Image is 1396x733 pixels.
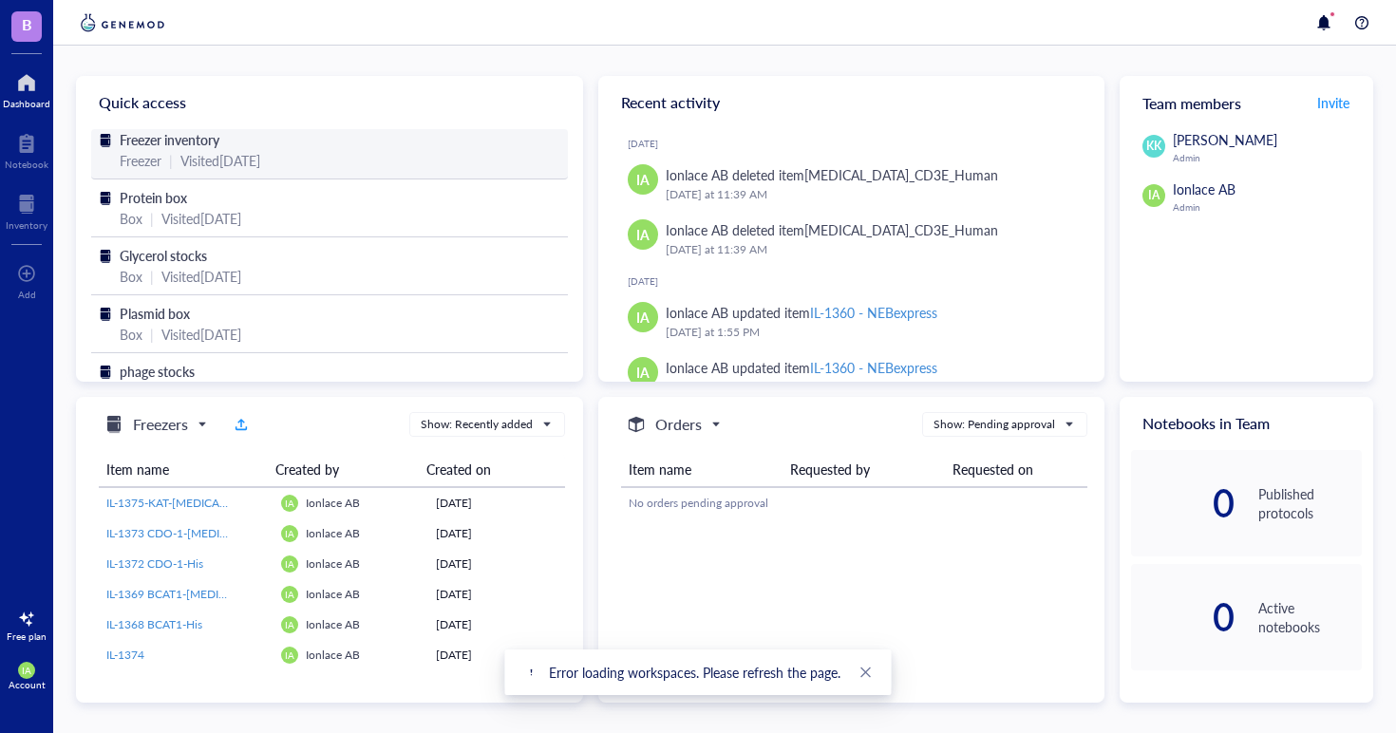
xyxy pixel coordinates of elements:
span: IL-1369 BCAT1-[MEDICAL_DATA] [106,586,277,602]
div: [DATE] [436,586,557,603]
span: Ionlace AB [306,525,360,541]
span: Ionlace AB [306,647,360,663]
div: Visited [DATE] [161,266,241,287]
th: Requested by [783,452,945,487]
div: Visited [DATE] [161,324,241,345]
div: | [150,324,154,345]
div: Notebook [5,159,48,170]
div: [DATE] [436,616,557,633]
span: IA [285,619,294,630]
div: | [150,266,154,287]
span: IA [636,307,650,328]
span: Protein box [120,188,187,207]
span: IA [285,498,294,509]
a: IL-1369 BCAT1-[MEDICAL_DATA] [106,586,266,603]
div: [MEDICAL_DATA]_CD3E_Human [804,220,998,239]
div: Inventory [6,219,47,231]
th: Created by [268,452,419,487]
a: IL-1373 CDO-1-[MEDICAL_DATA] [106,525,266,542]
div: Box [120,208,142,229]
span: close [859,666,873,679]
a: Dashboard [3,67,50,109]
div: 0 [1131,488,1235,518]
span: Ionlace AB [306,555,360,572]
span: Ionlace AB [1173,179,1236,198]
span: IA [636,224,650,245]
div: Visited [DATE] [180,150,260,171]
div: Ionlace AB deleted item [666,164,998,185]
a: IAIonlace AB updated itemIL-1360 - NEBexpress[DATE] at 1:55 PM [613,349,1090,404]
span: Glycerol stocks [120,246,207,265]
div: Add [18,289,36,300]
div: Published protocols [1258,484,1362,522]
img: genemod-logo [76,11,169,34]
div: [DATE] at 1:55 PM [666,323,1075,342]
span: IA [636,169,650,190]
div: [DATE] at 11:39 AM [666,185,1075,204]
span: IA [285,649,294,661]
div: Admin [1173,152,1362,163]
span: IL-1374 [106,647,144,663]
th: Created on [419,452,552,487]
h5: Orders [655,413,702,436]
span: IL-1372 CDO-1-His [106,555,203,572]
div: [DATE] at 11:39 AM [666,240,1075,259]
div: Visited [DATE] [161,208,241,229]
span: IL-1373 CDO-1-[MEDICAL_DATA] [106,525,278,541]
div: Dashboard [3,98,50,109]
span: Ionlace AB [306,495,360,511]
div: [DATE] [436,495,557,512]
span: IA [22,665,31,676]
div: [MEDICAL_DATA]_CD3E_Human [804,165,998,184]
div: [DATE] [628,138,1090,149]
div: 0 [1131,602,1235,632]
div: [DATE] [436,647,557,664]
div: No orders pending approval [629,495,1080,512]
div: [DATE] [628,275,1090,287]
div: Show: Recently added [421,416,533,433]
div: Active notebooks [1258,598,1362,636]
span: B [22,12,32,36]
div: Free plan [7,630,47,642]
span: Freezer inventory [120,130,219,149]
span: [PERSON_NAME] [1173,130,1277,149]
a: IL-1374 [106,647,266,664]
a: IL-1368 BCAT1-His [106,616,266,633]
div: Ionlace AB deleted item [666,219,998,240]
span: Ionlace AB [306,616,360,632]
a: IL-1375-KAT-[MEDICAL_DATA] [106,495,266,512]
div: Box [120,324,142,345]
th: Requested on [945,452,1087,487]
span: phage stocks [120,362,195,381]
span: IA [1148,187,1160,204]
div: IL-1360 - NEBexpress [810,303,937,322]
div: Show: Pending approval [934,416,1055,433]
div: [DATE] [436,555,557,573]
a: IL-1372 CDO-1-His [106,555,266,573]
div: Freezer [120,150,161,171]
h5: Freezers [133,413,188,436]
div: Notebooks in Team [1120,397,1373,450]
div: Box [120,266,142,287]
a: IAIonlace AB updated itemIL-1360 - NEBexpress[DATE] at 1:55 PM [613,294,1090,349]
a: Inventory [6,189,47,231]
div: [DATE] [436,525,557,542]
span: IA [285,528,294,539]
a: Close [856,662,877,683]
span: IL-1375-KAT-[MEDICAL_DATA] [106,495,263,511]
div: Error loading workspaces. Please refresh the page. [549,662,840,683]
div: Ionlace AB updated item [666,302,937,323]
span: IA [285,558,294,570]
div: Account [9,679,46,690]
span: KK [1146,138,1161,155]
span: Invite [1317,93,1349,112]
button: Invite [1316,87,1350,118]
span: IL-1368 BCAT1-His [106,616,202,632]
div: Recent activity [598,76,1105,129]
div: | [150,208,154,229]
th: Item name [99,452,268,487]
div: Admin [1173,201,1362,213]
span: Plasmid box [120,304,190,323]
th: Item name [621,452,783,487]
